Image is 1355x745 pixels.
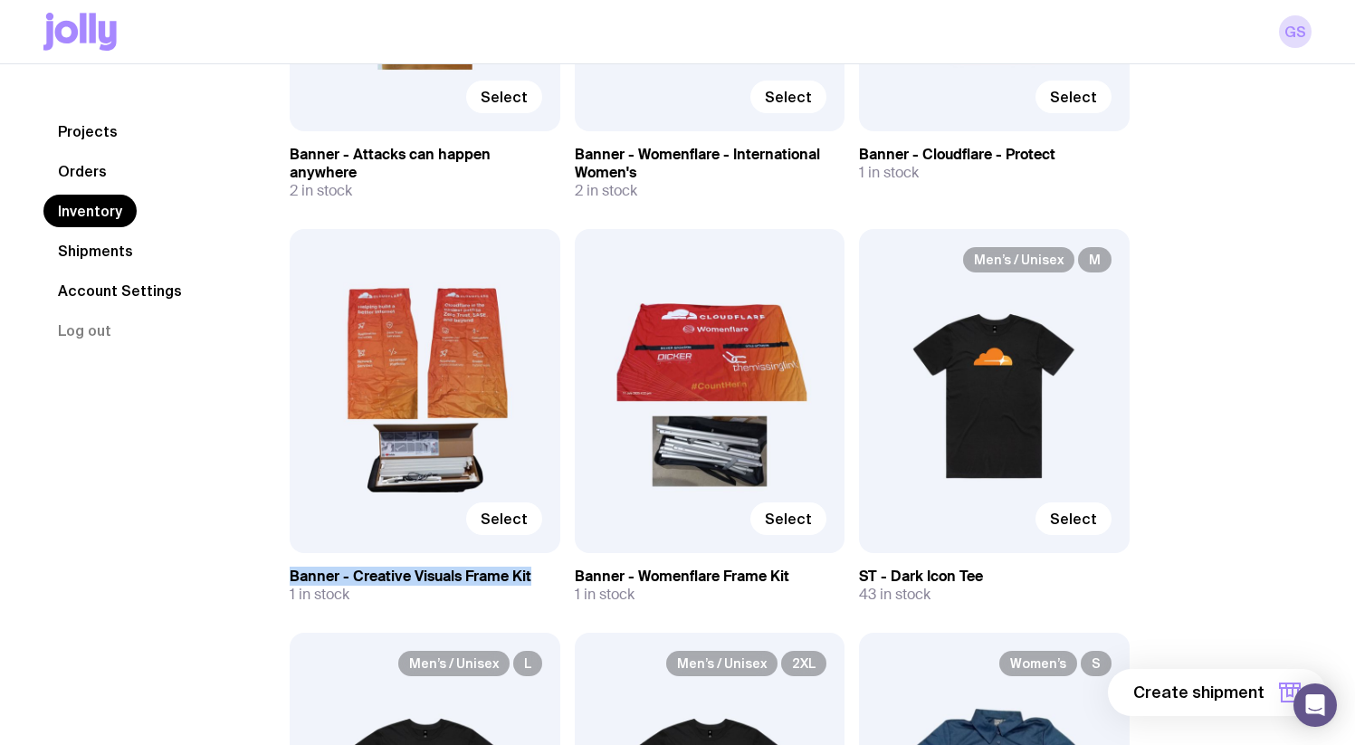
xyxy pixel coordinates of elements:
a: GS [1279,15,1312,48]
span: Select [765,88,812,106]
a: Account Settings [43,274,196,307]
span: 2XL [781,651,826,676]
h3: Banner - Womenflare Frame Kit [575,568,845,586]
a: Inventory [43,195,137,227]
span: Select [765,510,812,528]
span: M [1078,247,1112,272]
span: Select [1050,88,1097,106]
span: 1 in stock [290,586,349,604]
span: Men’s / Unisex [963,247,1074,272]
a: Orders [43,155,121,187]
div: Open Intercom Messenger [1293,683,1337,727]
h3: Banner - Womenflare - International Women's [575,146,845,182]
span: L [513,651,542,676]
h3: Banner - Cloudflare - Protect [859,146,1130,164]
a: Shipments [43,234,148,267]
h3: Banner - Attacks can happen anywhere [290,146,560,182]
span: Select [481,510,528,528]
span: Women’s [999,651,1077,676]
span: 1 in stock [859,164,919,182]
button: Create shipment [1108,669,1326,716]
h3: ST - Dark Icon Tee [859,568,1130,586]
span: 43 in stock [859,586,930,604]
a: Projects [43,115,132,148]
span: Select [481,88,528,106]
span: Men’s / Unisex [666,651,778,676]
span: 1 in stock [575,586,635,604]
h3: Banner - Creative Visuals Frame Kit [290,568,560,586]
button: Log out [43,314,126,347]
span: S [1081,651,1112,676]
span: 2 in stock [290,182,352,200]
span: Create shipment [1133,682,1264,703]
span: Men’s / Unisex [398,651,510,676]
span: Select [1050,510,1097,528]
span: 2 in stock [575,182,637,200]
